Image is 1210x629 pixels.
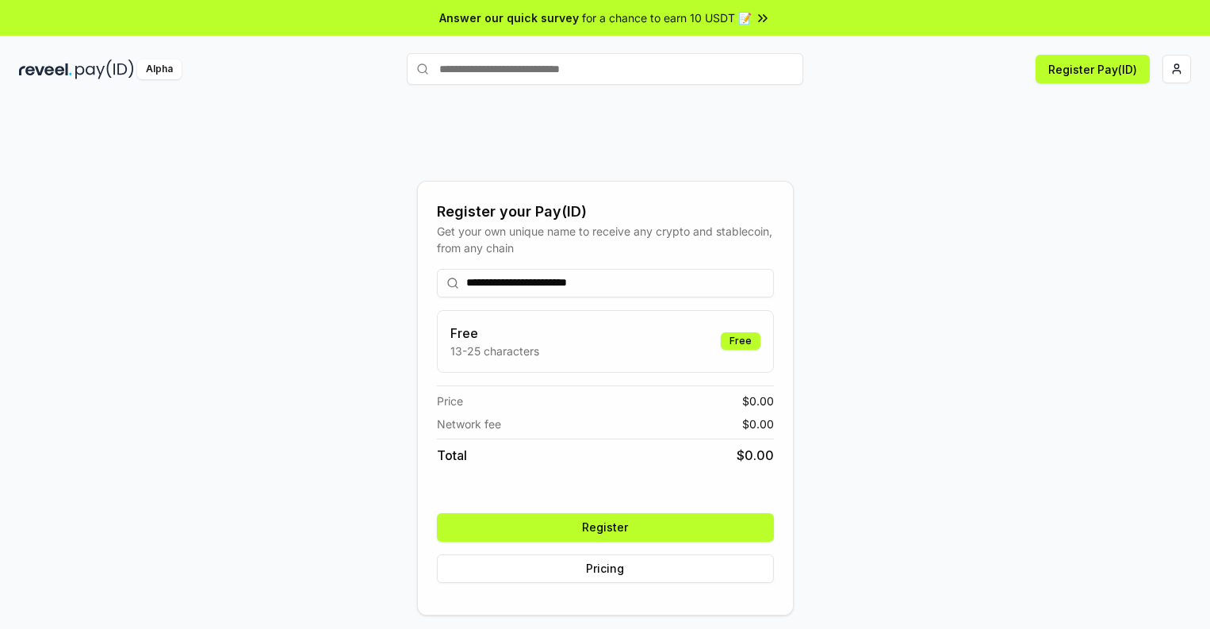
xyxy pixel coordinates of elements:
[19,59,72,79] img: reveel_dark
[742,416,774,432] span: $ 0.00
[582,10,752,26] span: for a chance to earn 10 USDT 📝
[742,393,774,409] span: $ 0.00
[437,554,774,583] button: Pricing
[437,446,467,465] span: Total
[439,10,579,26] span: Answer our quick survey
[437,513,774,542] button: Register
[737,446,774,465] span: $ 0.00
[450,343,539,359] p: 13-25 characters
[437,201,774,223] div: Register your Pay(ID)
[721,332,760,350] div: Free
[437,393,463,409] span: Price
[450,324,539,343] h3: Free
[75,59,134,79] img: pay_id
[437,223,774,256] div: Get your own unique name to receive any crypto and stablecoin, from any chain
[437,416,501,432] span: Network fee
[1036,55,1150,83] button: Register Pay(ID)
[137,59,182,79] div: Alpha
